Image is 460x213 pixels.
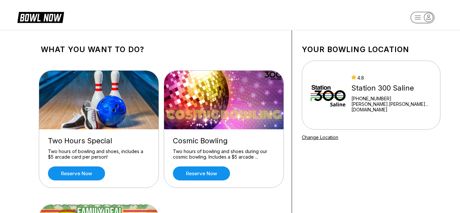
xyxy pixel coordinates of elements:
[173,149,275,160] div: Two hours of bowling and shoes during our cosmic bowling. Includes a $5 arcade ...
[302,45,440,54] h1: Your bowling location
[302,135,338,140] a: Change Location
[39,71,159,129] img: Two Hours Special
[351,96,432,101] div: [PHONE_NUMBER]
[48,136,150,145] div: Two Hours Special
[351,101,432,112] a: [PERSON_NAME].[PERSON_NAME]...[DOMAIN_NAME]
[48,149,150,160] div: Two hours of bowling and shoes, includes a $5 arcade card per person!
[173,136,275,145] div: Cosmic Bowling
[351,75,432,80] div: 4.8
[48,166,105,180] a: Reserve now
[164,71,284,129] img: Cosmic Bowling
[351,84,432,92] div: Station 300 Saline
[41,45,282,54] h1: What you want to do?
[311,71,345,120] img: Station 300 Saline
[173,166,230,180] a: Reserve now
